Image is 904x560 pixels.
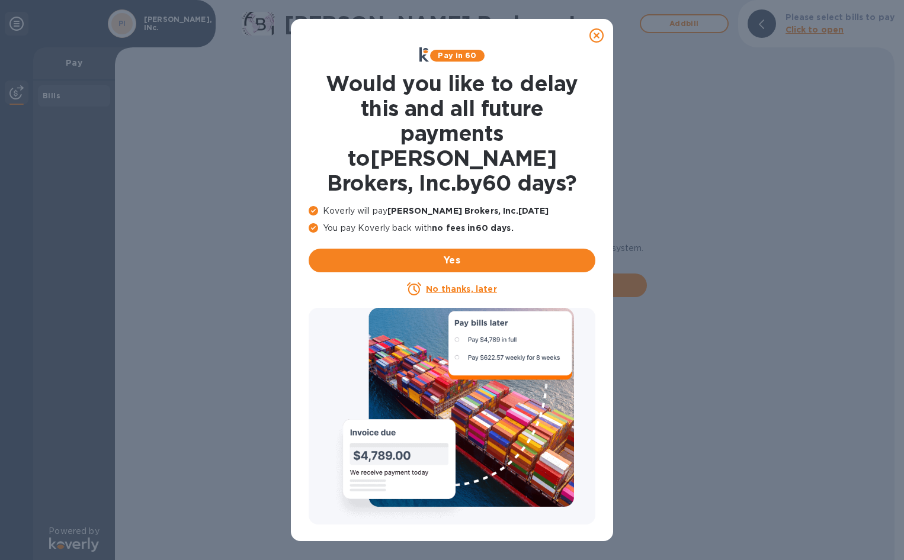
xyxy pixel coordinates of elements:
h1: Would you like to delay this and all future payments to [PERSON_NAME] Brokers, Inc. by 60 days ? [309,71,595,195]
b: [PERSON_NAME] Brokers, Inc. [DATE] [387,206,549,215]
b: no fees in 60 days . [432,223,513,233]
span: Yes [318,253,586,268]
p: Koverly will pay [309,205,595,217]
p: You pay Koverly back with [309,222,595,234]
u: No thanks, later [426,284,496,294]
b: Pay in 60 [438,51,476,60]
button: Yes [309,249,595,272]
